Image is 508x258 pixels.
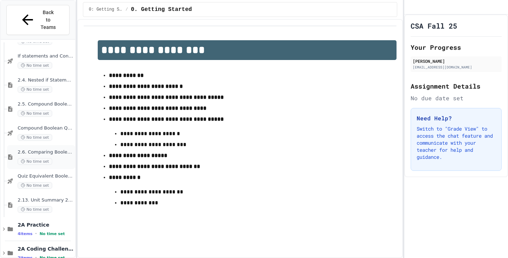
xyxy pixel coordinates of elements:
[18,222,74,228] span: 2A Practice
[131,5,192,14] span: 0. Getting Started
[35,231,37,236] span: •
[18,197,74,203] span: 2.13. Unit Summary 2a Selection (2.1-2.6)
[18,125,74,131] span: Compound Boolean Quiz
[411,42,502,52] h2: Your Progress
[18,246,74,252] span: 2A Coding Challenges
[411,21,457,31] h1: CSA Fall 25
[18,149,74,155] span: 2.6. Comparing Boolean Expressions ([PERSON_NAME] Laws)
[18,206,52,213] span: No time set
[411,94,502,102] div: No due date set
[18,182,52,189] span: No time set
[18,173,74,179] span: Quiz Equivalent Booleans Expressions
[40,9,56,31] span: Back to Teams
[417,114,496,122] h3: Need Help?
[18,158,52,165] span: No time set
[18,101,74,107] span: 2.5. Compound Boolean Expressions
[6,5,69,35] button: Back to Teams
[18,53,74,59] span: If statements and Control Flow - Quiz
[413,65,500,70] div: [EMAIL_ADDRESS][DOMAIN_NAME]
[18,77,74,83] span: 2.4. Nested if Statements
[40,232,65,236] span: No time set
[417,125,496,161] p: Switch to "Grade View" to access the chat feature and communicate with your teacher for help and ...
[18,232,32,236] span: 4 items
[18,110,52,117] span: No time set
[126,7,128,12] span: /
[89,7,123,12] span: 0: Getting Started
[413,58,500,64] div: [PERSON_NAME]
[18,62,52,69] span: No time set
[18,86,52,93] span: No time set
[18,134,52,141] span: No time set
[411,81,502,91] h2: Assignment Details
